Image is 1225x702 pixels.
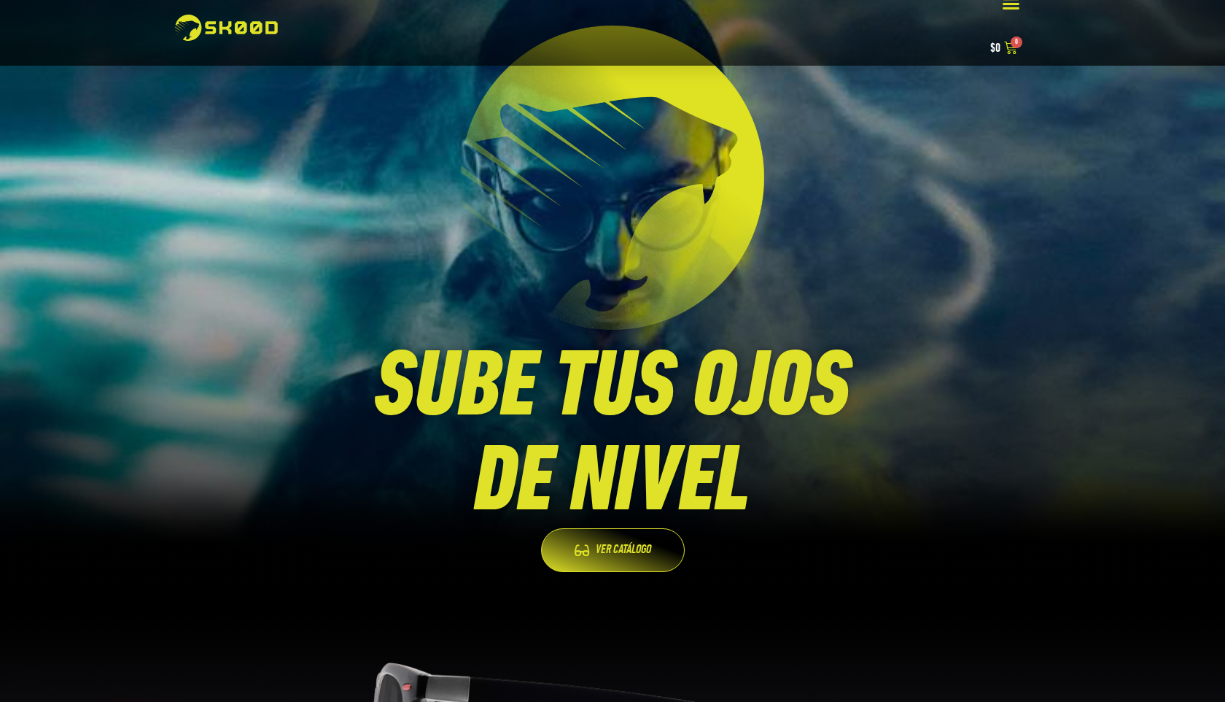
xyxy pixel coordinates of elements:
a: $0 [972,32,1035,66]
bdi: 0 [990,42,1000,55]
span: $ [990,42,995,55]
span: VER CATÁLOGO [596,544,651,559]
a: VER CATÁLOGO [541,528,685,572]
h2: SUBE TUS OJOS DE NIVEL [197,344,1028,533]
